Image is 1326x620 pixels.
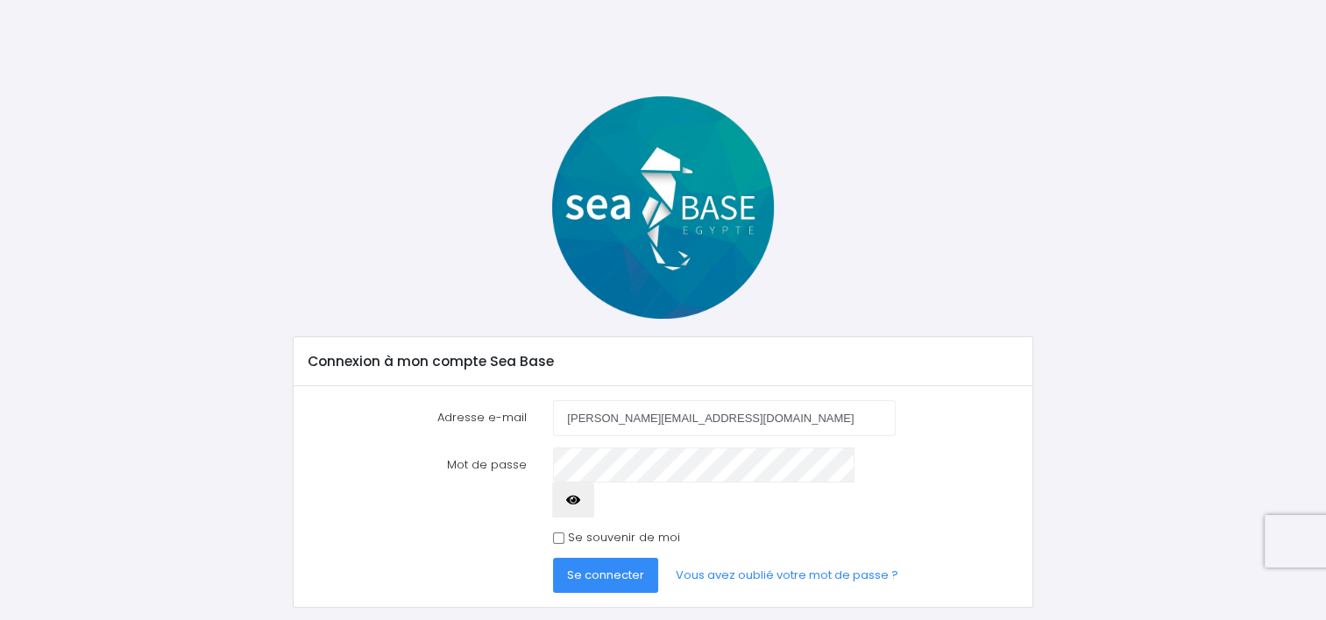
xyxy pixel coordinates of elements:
div: Connexion à mon compte Sea Base [294,337,1032,386]
button: Se connecter [553,558,658,593]
label: Mot de passe [294,447,540,518]
span: Se connecter [567,567,644,583]
a: Vous avez oublié votre mot de passe ? [662,558,912,593]
label: Se souvenir de moi [568,529,680,546]
label: Adresse e-mail [294,400,540,435]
